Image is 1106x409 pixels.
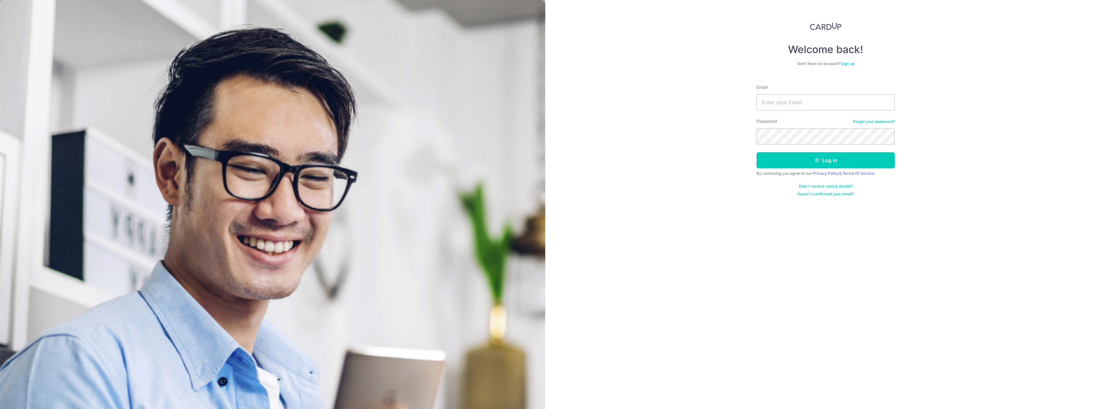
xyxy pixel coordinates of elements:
[757,84,767,90] label: Email
[799,184,853,189] a: Didn't receive unlock details?
[757,61,895,66] div: Don’t have an account?
[757,171,895,176] div: By continuing you agree to our &
[841,61,854,66] a: Sign up
[810,23,841,30] img: CardUp Logo
[853,119,895,124] a: Forgot your password?
[813,171,839,176] a: Privacy Policy
[757,94,895,110] input: Enter your Email
[797,191,854,197] a: Haven't confirmed your email?
[842,171,875,176] a: Terms Of Service
[757,118,777,125] label: Password
[757,43,895,56] h4: Welcome back!
[757,152,895,168] button: Log in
